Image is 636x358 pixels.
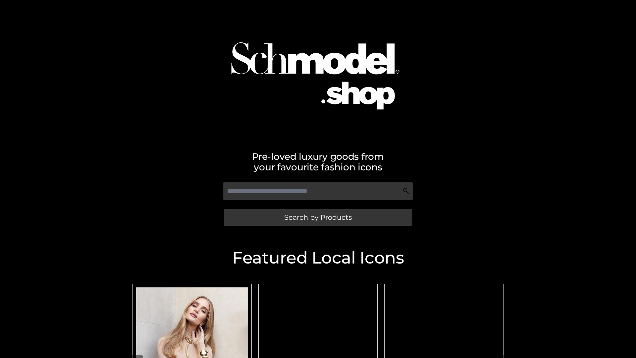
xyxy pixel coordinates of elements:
h2: Featured Local Icons​ [129,250,507,266]
a: Search by Products [224,209,412,226]
span: Search by Products [284,214,352,221]
h2: Pre-loved luxury goods from your favourite fashion icons [129,151,507,172]
img: Search Icon [403,188,409,194]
